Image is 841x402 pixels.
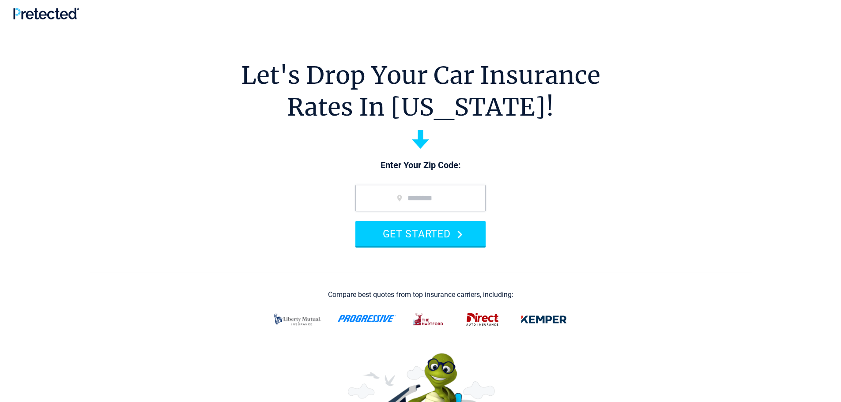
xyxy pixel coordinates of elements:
[515,308,573,331] img: kemper
[268,308,327,331] img: liberty
[407,308,450,331] img: thehartford
[337,315,396,322] img: progressive
[328,291,513,299] div: Compare best quotes from top insurance carriers, including:
[355,185,486,211] input: zip code
[347,159,494,172] p: Enter Your Zip Code:
[241,60,600,123] h1: Let's Drop Your Car Insurance Rates In [US_STATE]!
[355,221,486,246] button: GET STARTED
[13,8,79,19] img: Pretected Logo
[461,308,504,331] img: direct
